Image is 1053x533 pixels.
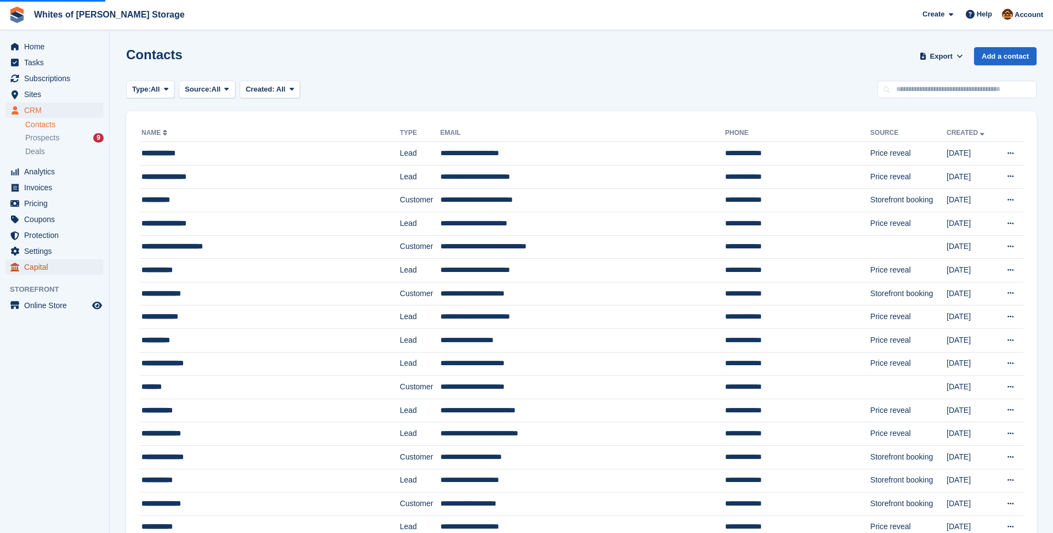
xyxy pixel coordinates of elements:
[24,243,90,259] span: Settings
[24,298,90,313] span: Online Store
[24,180,90,195] span: Invoices
[400,352,440,376] td: Lead
[24,228,90,243] span: Protection
[947,189,995,212] td: [DATE]
[400,165,440,189] td: Lead
[947,445,995,469] td: [DATE]
[400,235,440,259] td: Customer
[922,9,944,20] span: Create
[5,212,104,227] a: menu
[24,87,90,102] span: Sites
[5,71,104,86] a: menu
[24,196,90,211] span: Pricing
[947,469,995,492] td: [DATE]
[400,422,440,446] td: Lead
[947,352,995,376] td: [DATE]
[400,124,440,142] th: Type
[30,5,189,24] a: Whites of [PERSON_NAME] Storage
[185,84,211,95] span: Source:
[870,124,947,142] th: Source
[725,124,870,142] th: Phone
[141,129,169,137] a: Name
[947,235,995,259] td: [DATE]
[24,259,90,275] span: Capital
[870,259,947,282] td: Price reveal
[870,189,947,212] td: Storefront booking
[126,81,174,99] button: Type: All
[947,422,995,446] td: [DATE]
[5,228,104,243] a: menu
[947,376,995,399] td: [DATE]
[870,399,947,422] td: Price reveal
[5,55,104,70] a: menu
[5,196,104,211] a: menu
[5,298,104,313] a: menu
[947,129,987,137] a: Created
[400,212,440,235] td: Lead
[400,282,440,305] td: Customer
[947,328,995,352] td: [DATE]
[24,164,90,179] span: Analytics
[870,212,947,235] td: Price reveal
[400,399,440,422] td: Lead
[870,142,947,166] td: Price reveal
[870,165,947,189] td: Price reveal
[974,47,1037,65] a: Add a contact
[5,259,104,275] a: menu
[5,87,104,102] a: menu
[93,133,104,143] div: 9
[870,305,947,329] td: Price reveal
[90,299,104,312] a: Preview store
[917,47,965,65] button: Export
[947,492,995,516] td: [DATE]
[24,39,90,54] span: Home
[179,81,235,99] button: Source: All
[24,103,90,118] span: CRM
[947,259,995,282] td: [DATE]
[930,51,953,62] span: Export
[947,165,995,189] td: [DATE]
[870,352,947,376] td: Price reveal
[870,469,947,492] td: Storefront booking
[246,85,275,93] span: Created:
[947,212,995,235] td: [DATE]
[5,103,104,118] a: menu
[5,243,104,259] a: menu
[126,47,183,62] h1: Contacts
[25,132,104,144] a: Prospects 9
[400,259,440,282] td: Lead
[400,189,440,212] td: Customer
[870,282,947,305] td: Storefront booking
[870,328,947,352] td: Price reveal
[132,84,151,95] span: Type:
[870,492,947,516] td: Storefront booking
[5,164,104,179] a: menu
[400,376,440,399] td: Customer
[400,445,440,469] td: Customer
[400,328,440,352] td: Lead
[400,469,440,492] td: Lead
[25,146,45,157] span: Deals
[25,133,59,143] span: Prospects
[947,142,995,166] td: [DATE]
[400,142,440,166] td: Lead
[870,422,947,446] td: Price reveal
[24,212,90,227] span: Coupons
[400,305,440,329] td: Lead
[9,7,25,23] img: stora-icon-8386f47178a22dfd0bd8f6a31ec36ba5ce8667c1dd55bd0f319d3a0aa187defe.svg
[24,71,90,86] span: Subscriptions
[24,55,90,70] span: Tasks
[151,84,160,95] span: All
[212,84,221,95] span: All
[25,146,104,157] a: Deals
[10,284,109,295] span: Storefront
[5,180,104,195] a: menu
[1015,9,1043,20] span: Account
[400,492,440,516] td: Customer
[870,445,947,469] td: Storefront booking
[1002,9,1013,20] img: Eddie White
[977,9,992,20] span: Help
[5,39,104,54] a: menu
[276,85,286,93] span: All
[947,305,995,329] td: [DATE]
